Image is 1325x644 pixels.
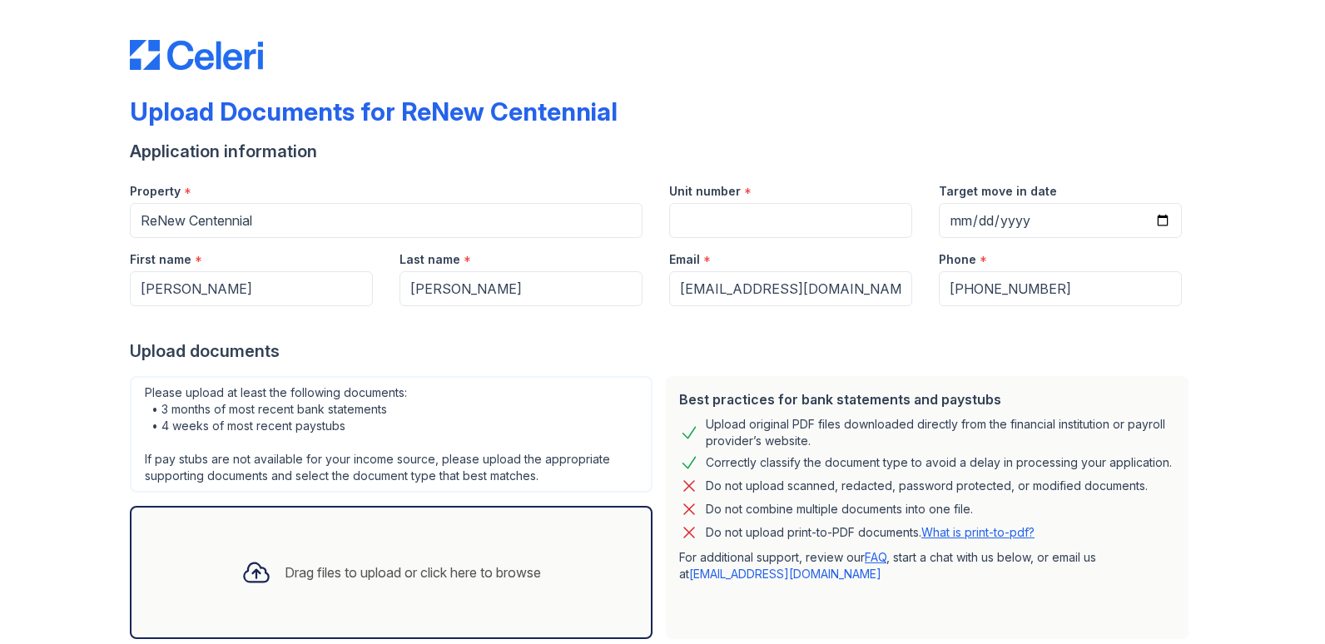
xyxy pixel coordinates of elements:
div: Upload original PDF files downloaded directly from the financial institution or payroll provider’... [706,416,1175,449]
div: Please upload at least the following documents: • 3 months of most recent bank statements • 4 wee... [130,376,653,493]
p: Do not upload print-to-PDF documents. [706,524,1035,541]
a: [EMAIL_ADDRESS][DOMAIN_NAME] [689,567,881,581]
div: Application information [130,140,1195,163]
label: Phone [939,251,976,268]
label: Email [669,251,700,268]
div: Drag files to upload or click here to browse [285,562,541,582]
label: First name [130,251,191,268]
label: Target move in date [939,183,1057,200]
div: Best practices for bank statements and paystubs [679,389,1175,409]
a: FAQ [865,550,886,564]
div: Upload Documents for ReNew Centennial [130,97,618,126]
p: For additional support, review our , start a chat with us below, or email us at [679,549,1175,582]
div: Upload documents [130,339,1195,363]
label: Unit number [669,183,741,200]
div: Do not combine multiple documents into one file. [706,499,973,519]
img: CE_Logo_Blue-a8612792a0a2168367f1c8372b55b34899dd931a85d93a1a3d3e32e68fde9ad4.png [130,40,263,70]
div: Do not upload scanned, redacted, password protected, or modified documents. [706,476,1148,496]
a: What is print-to-pdf? [921,525,1035,539]
label: Property [130,183,181,200]
div: Correctly classify the document type to avoid a delay in processing your application. [706,453,1172,473]
label: Last name [399,251,460,268]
